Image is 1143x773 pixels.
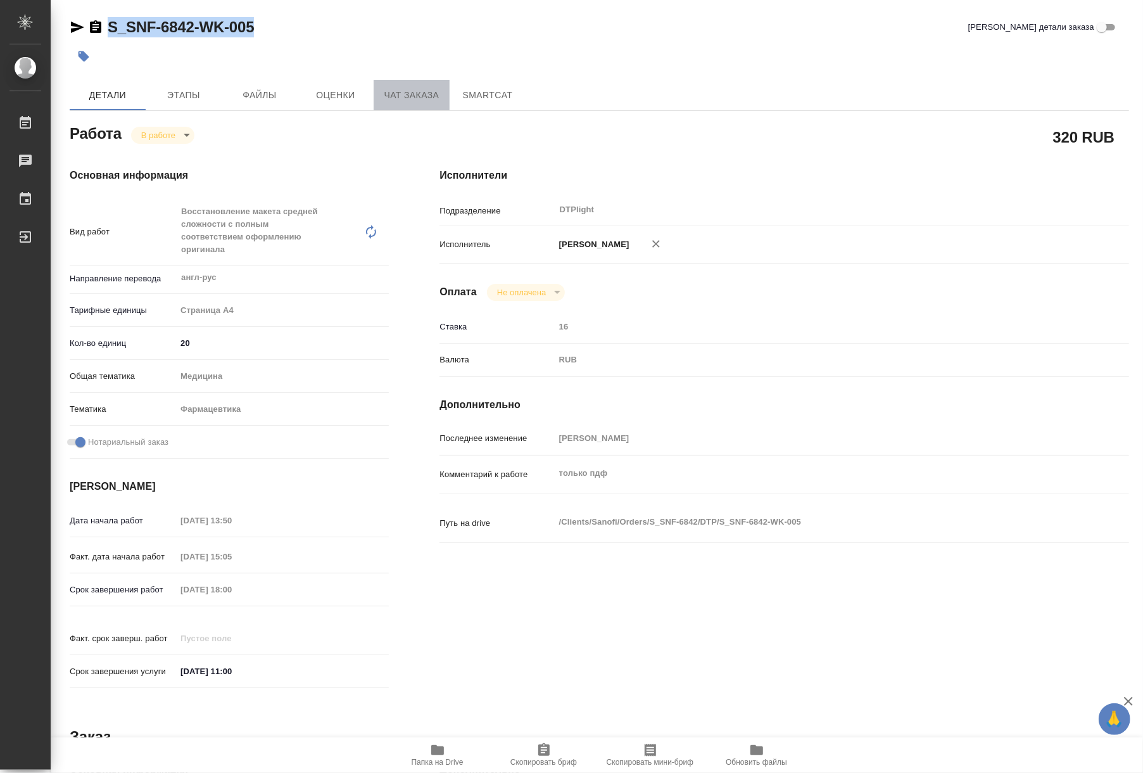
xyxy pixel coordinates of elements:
div: Фармацевтика [176,399,389,420]
div: RUB [555,349,1071,371]
span: 🙏 [1104,706,1125,732]
p: Дата начала работ [70,514,176,527]
input: Пустое поле [176,511,287,530]
p: Подразделение [439,205,554,217]
h4: [PERSON_NAME] [70,479,389,494]
p: Факт. срок заверш. работ [70,632,176,645]
h2: Заказ [70,727,111,747]
button: Скопировать ссылку для ЯМессенджера [70,20,85,35]
input: Пустое поле [176,629,287,648]
span: Этапы [153,87,214,103]
span: Скопировать мини-бриф [607,758,693,767]
div: В работе [487,284,565,301]
h2: 320 RUB [1053,126,1115,148]
input: Пустое поле [176,547,287,566]
span: [PERSON_NAME] детали заказа [968,21,1094,34]
p: Ставка [439,321,554,333]
p: Комментарий к работе [439,468,554,481]
button: Скопировать ссылку [88,20,103,35]
div: В работе [131,127,194,144]
input: Пустое поле [176,580,287,599]
button: Удалить исполнителя [642,230,670,258]
span: Папка на Drive [412,758,464,767]
input: Пустое поле [555,429,1071,447]
p: Исполнитель [439,238,554,251]
span: SmartCat [457,87,518,103]
span: Детали [77,87,138,103]
p: [PERSON_NAME] [555,238,629,251]
h4: Основная информация [70,168,389,183]
h4: Оплата [439,284,477,300]
p: Направление перевода [70,272,176,285]
button: В работе [137,130,179,141]
p: Последнее изменение [439,432,554,445]
input: ✎ Введи что-нибудь [176,662,287,680]
textarea: /Clients/Sanofi/Orders/S_SNF-6842/DTP/S_SNF-6842-WK-005 [555,511,1071,533]
input: ✎ Введи что-нибудь [176,334,389,352]
p: Тарифные единицы [70,304,176,317]
button: Скопировать мини-бриф [597,738,704,773]
span: Нотариальный заказ [88,436,168,449]
h2: Работа [70,121,122,144]
p: Кол-во единиц [70,337,176,350]
p: Срок завершения работ [70,584,176,596]
h4: Дополнительно [439,397,1129,412]
p: Срок завершения услуги [70,665,176,678]
span: Оценки [305,87,366,103]
span: Файлы [229,87,290,103]
p: Путь на drive [439,517,554,530]
h4: Исполнители [439,168,1129,183]
p: Валюта [439,354,554,366]
button: Добавить тэг [70,42,98,70]
button: Скопировать бриф [491,738,597,773]
p: Факт. дата начала работ [70,551,176,563]
span: Обновить файлы [726,758,787,767]
p: Общая тематика [70,370,176,383]
span: Скопировать бриф [510,758,577,767]
button: Обновить файлы [704,738,810,773]
div: Страница А4 [176,300,389,321]
textarea: только пдф [555,463,1071,484]
button: Не оплачена [493,287,550,298]
p: Вид работ [70,226,176,238]
a: S_SNF-6842-WK-005 [108,18,254,35]
div: Медицина [176,366,389,387]
input: Пустое поле [555,317,1071,336]
button: 🙏 [1099,703,1130,735]
span: Чат заказа [381,87,442,103]
button: Папка на Drive [384,738,491,773]
p: Тематика [70,403,176,416]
